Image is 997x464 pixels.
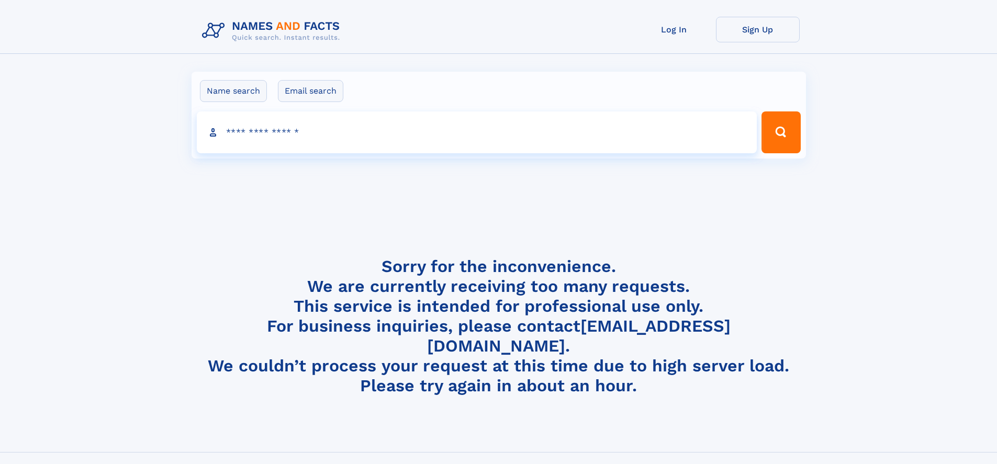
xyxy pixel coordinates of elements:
[427,316,731,356] a: [EMAIL_ADDRESS][DOMAIN_NAME]
[716,17,800,42] a: Sign Up
[198,256,800,396] h4: Sorry for the inconvenience. We are currently receiving too many requests. This service is intend...
[197,111,757,153] input: search input
[632,17,716,42] a: Log In
[278,80,343,102] label: Email search
[761,111,800,153] button: Search Button
[198,17,349,45] img: Logo Names and Facts
[200,80,267,102] label: Name search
